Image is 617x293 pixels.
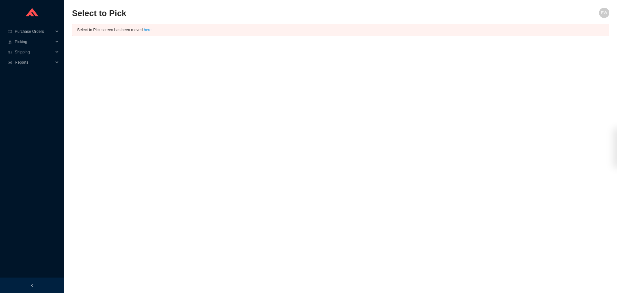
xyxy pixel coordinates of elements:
[72,8,475,19] h2: Select to Pick
[30,283,34,287] span: left
[15,57,53,68] span: Reports
[8,30,12,33] span: credit-card
[15,37,53,47] span: Picking
[15,47,53,57] span: Shipping
[15,26,53,37] span: Purchase Orders
[144,28,151,32] a: here
[8,60,12,64] span: fund
[601,8,607,18] span: EW
[77,27,604,33] div: Select to Pick screen has been moved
